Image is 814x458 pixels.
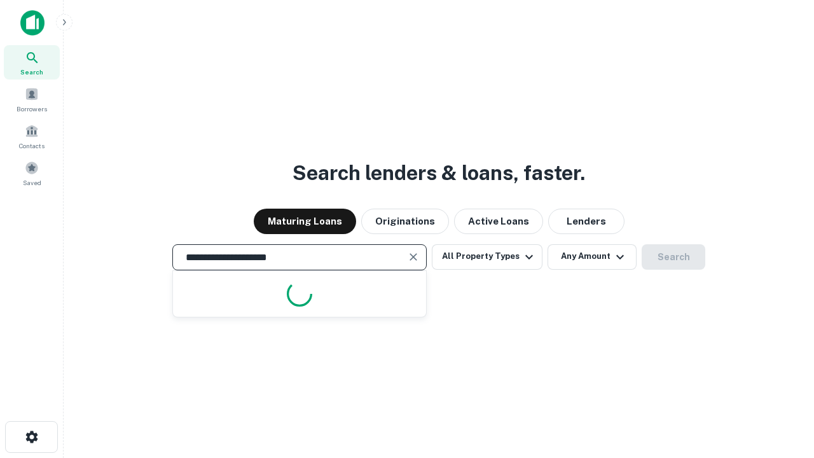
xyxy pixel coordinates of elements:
[293,158,585,188] h3: Search lenders & loans, faster.
[20,67,43,77] span: Search
[4,119,60,153] a: Contacts
[4,156,60,190] a: Saved
[19,141,45,151] span: Contacts
[254,209,356,234] button: Maturing Loans
[454,209,543,234] button: Active Loans
[17,104,47,114] span: Borrowers
[548,209,624,234] button: Lenders
[4,82,60,116] a: Borrowers
[548,244,637,270] button: Any Amount
[361,209,449,234] button: Originations
[750,356,814,417] iframe: Chat Widget
[404,248,422,266] button: Clear
[4,45,60,80] a: Search
[432,244,542,270] button: All Property Types
[20,10,45,36] img: capitalize-icon.png
[23,177,41,188] span: Saved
